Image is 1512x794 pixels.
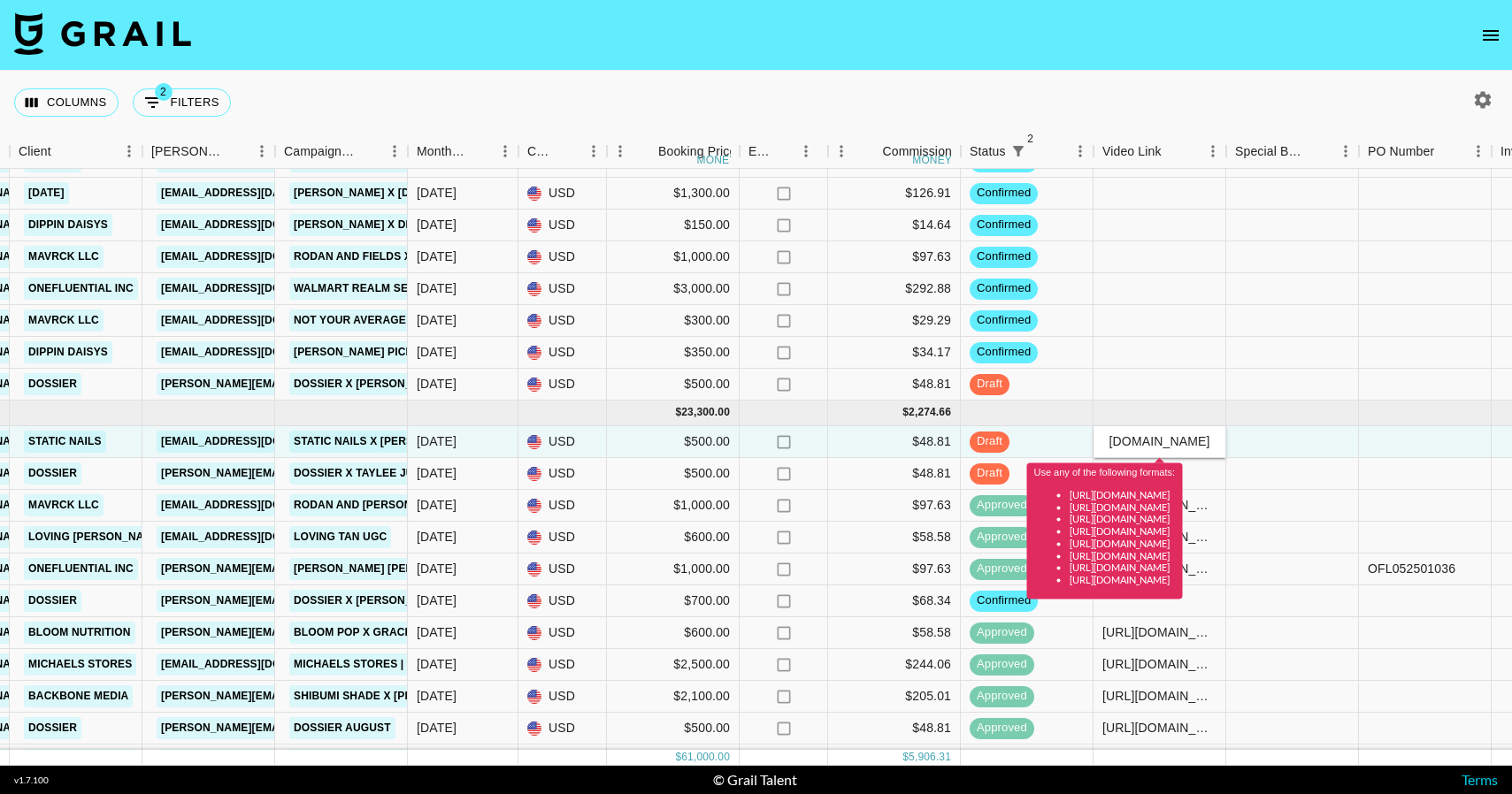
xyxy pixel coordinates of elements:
a: Michaels Stores [24,653,136,676]
div: 61,000.00 [681,750,730,765]
a: [PERSON_NAME][EMAIL_ADDRESS][DOMAIN_NAME] [157,462,445,485]
li: [URL][DOMAIN_NAME] [1070,549,1176,561]
a: Walmart Realm September [289,278,465,300]
div: $ [675,750,681,765]
a: Dossier x Taylee July [289,462,431,485]
div: $48.81 [828,458,961,490]
div: $244.06 [828,649,961,681]
button: Show filters [133,88,231,117]
a: [EMAIL_ADDRESS][DATE][DOMAIN_NAME] [157,182,390,204]
a: Terms [1462,771,1498,788]
a: [PERSON_NAME][EMAIL_ADDRESS][PERSON_NAME][DOMAIN_NAME] [157,558,536,580]
div: Currency [527,134,556,169]
div: USD [518,458,607,490]
a: Bloom Pop x Grace August [289,622,464,644]
a: Rodan and [PERSON_NAME] x [PERSON_NAME] [289,494,562,516]
div: 23,300.00 [681,405,730,420]
button: Sort [224,139,249,164]
div: Sep '25 [417,311,457,329]
button: Sort [773,139,798,164]
div: Aug '25 [417,687,457,705]
div: $97.63 [828,554,961,585]
div: $500.00 [607,713,740,744]
li: [URL][DOMAIN_NAME] [1070,574,1176,586]
button: Menu [607,138,633,164]
a: Dossier [24,462,81,485]
span: 2 [1022,130,1040,148]
div: Commission [882,134,952,169]
button: Menu [1332,138,1359,164]
button: Sort [1434,139,1459,164]
a: OneFluential Inc [24,558,138,580]
div: PO Number [1368,134,1434,169]
a: Loving Tan UGC [289,526,391,548]
button: Menu [492,138,518,164]
li: [URL][DOMAIN_NAME] [1070,561,1176,574]
a: Dossier [24,373,81,395]
span: confirmed [970,592,1038,609]
button: Sort [633,139,658,164]
div: Booker [142,134,275,169]
div: USD [518,617,607,649]
div: money [697,155,737,165]
li: [URL][DOMAIN_NAME] [1070,500,1176,513]
span: approved [970,656,1034,673]
a: [EMAIL_ADDRESS][DOMAIN_NAME] [157,278,355,300]
div: $97.63 [828,744,961,776]
div: $1,000.00 [607,241,740,273]
div: Client [19,134,51,169]
button: Sort [357,139,381,164]
a: [PERSON_NAME] x Dippin Daisys [289,214,482,236]
button: Show filters [1006,139,1031,164]
button: Menu [249,138,275,164]
div: $58.58 [828,522,961,554]
div: Aug '25 [417,592,457,609]
div: Aug '25 [417,432,457,450]
div: USD [518,744,607,776]
div: USD [518,522,607,554]
div: Booking Price [658,134,736,169]
a: [EMAIL_ADDRESS][DOMAIN_NAME] [157,653,355,676]
div: Aug '25 [417,464,457,482]
div: Use any of the following formats: [1034,467,1176,586]
div: money [912,155,952,165]
div: Sep '25 [417,248,457,265]
button: Menu [828,138,855,164]
div: USD [518,681,607,713]
div: Sep '25 [417,184,457,202]
div: $700.00 [607,585,740,617]
a: [EMAIL_ADDRESS][DOMAIN_NAME] [157,309,355,332]
div: OFL052501036 [1368,560,1455,577]
div: Sep '25 [417,216,457,233]
div: $205.01 [828,681,961,713]
a: [PERSON_NAME][EMAIL_ADDRESS][DOMAIN_NAME] [157,717,445,739]
div: $500.00 [607,458,740,490]
span: confirmed [970,280,1038,297]
span: approved [970,688,1034,705]
div: USD [518,369,607,401]
div: $ [902,405,909,420]
span: confirmed [970,312,1038,329]
a: [EMAIL_ADDRESS][DOMAIN_NAME] [157,431,355,453]
div: USD [518,554,607,585]
div: $350.00 [607,337,740,369]
div: Aug '25 [417,496,457,514]
div: $1,300.00 [607,178,740,210]
button: Menu [1465,138,1492,164]
div: $ [675,405,681,420]
div: Video Link [1102,134,1162,169]
a: Static Nails [24,431,106,453]
div: $292.88 [828,273,961,305]
a: [EMAIL_ADDRESS][DOMAIN_NAME] [157,214,355,236]
div: $300.00 [607,305,740,337]
button: Menu [381,138,408,164]
div: $2,500.00 [607,649,740,681]
a: [EMAIL_ADDRESS][DOMAIN_NAME] [157,246,355,268]
button: Sort [467,139,492,164]
div: Aug '25 [417,655,457,673]
div: $48.81 [828,369,961,401]
div: USD [518,490,607,522]
span: confirmed [970,217,1038,233]
div: Aug '25 [417,528,457,546]
a: [EMAIL_ADDRESS][DOMAIN_NAME] [157,494,355,516]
